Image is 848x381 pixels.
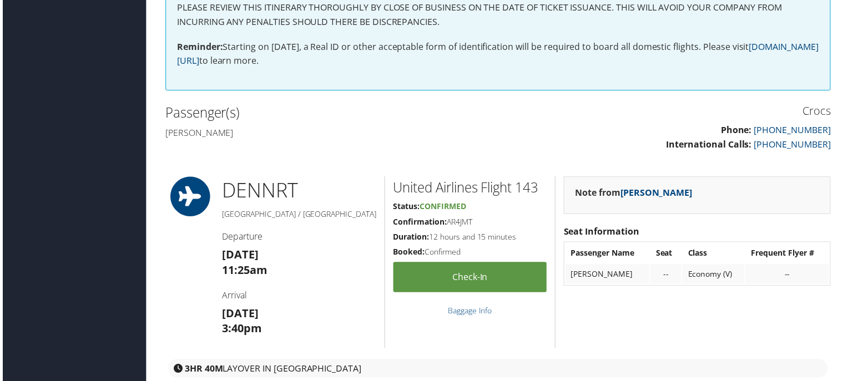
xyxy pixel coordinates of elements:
[221,264,266,279] strong: 11:25am
[393,263,547,294] a: Check-in
[175,1,821,29] p: PLEASE REVIEW THIS ITINERARY THOROUGHLY BY CLOSE OF BUSINESS ON THE DATE OF TICKET ISSUANCE. THIS...
[723,124,754,136] strong: Phone:
[393,217,447,228] strong: Confirmation:
[564,226,640,238] strong: Seat Information
[221,323,261,338] strong: 3:40pm
[652,245,683,265] th: Seat
[393,233,429,243] strong: Duration:
[657,271,677,281] div: --
[420,202,466,212] span: Confirmed
[622,187,694,200] a: [PERSON_NAME]
[566,245,650,265] th: Passenger Name
[175,40,821,68] p: Starting on [DATE], a Real ID or other acceptable form of identification will be required to boar...
[684,245,746,265] th: Class
[221,291,376,303] h4: Arrival
[164,104,490,123] h2: Passenger(s)
[576,187,694,200] strong: Note from
[393,217,547,228] h5: AR4JMT
[393,248,547,259] h5: Confirmed
[166,361,830,380] div: layover in [GEOGRAPHIC_DATA]
[221,210,376,221] h5: [GEOGRAPHIC_DATA] / [GEOGRAPHIC_DATA]
[507,104,833,119] h3: Crocs
[393,179,547,198] h2: United Airlines Flight 143
[566,266,650,286] td: [PERSON_NAME]
[221,232,376,244] h4: Departure
[393,233,547,244] h5: 12 hours and 15 minutes
[175,40,221,53] strong: Reminder:
[756,124,833,136] a: [PHONE_NUMBER]
[183,364,221,377] strong: 3HR 40M
[393,248,425,258] strong: Booked:
[164,127,490,139] h4: [PERSON_NAME]
[221,248,258,263] strong: [DATE]
[684,266,746,286] td: Economy (V)
[753,271,826,281] div: --
[748,245,831,265] th: Frequent Flyer #
[175,40,821,67] a: [DOMAIN_NAME][URL]
[756,139,833,151] a: [PHONE_NUMBER]
[221,307,258,322] strong: [DATE]
[393,202,420,212] strong: Status:
[448,307,492,317] a: Baggage Info
[221,177,376,205] h1: DEN NRT
[668,139,754,151] strong: International Calls:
